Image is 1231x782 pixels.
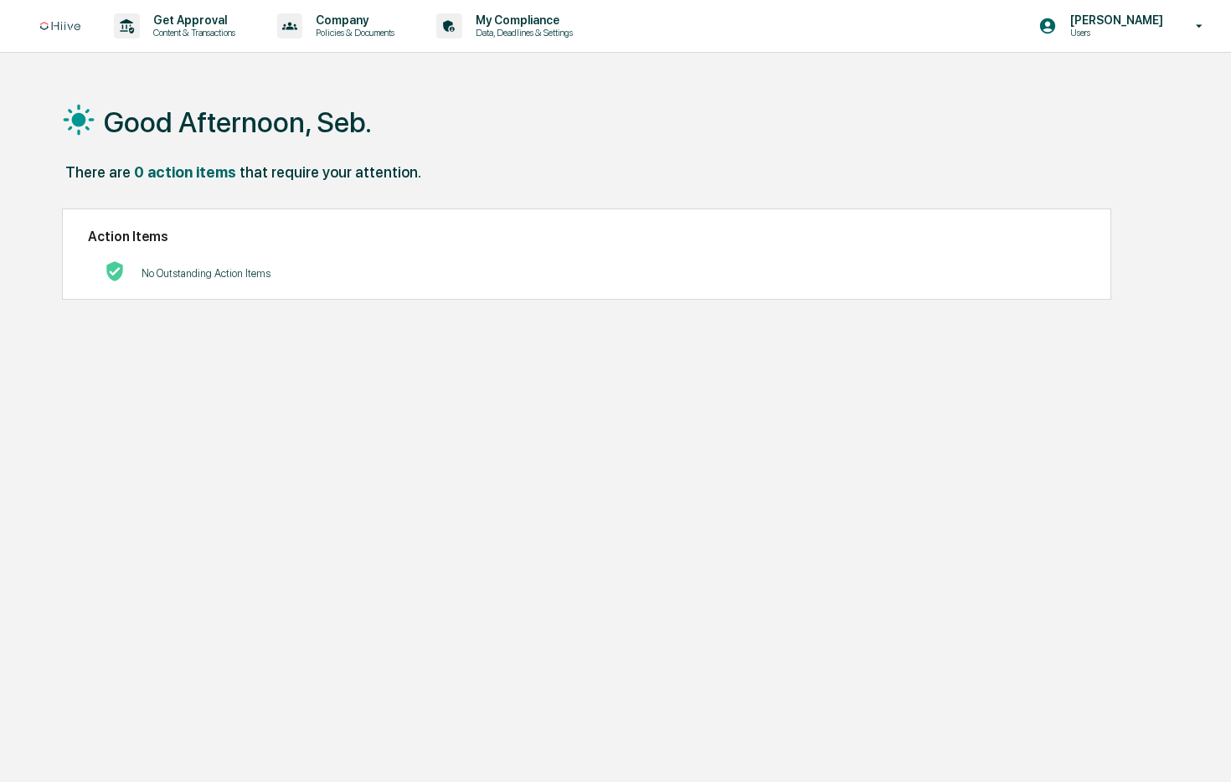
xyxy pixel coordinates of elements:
[1057,13,1172,27] p: [PERSON_NAME]
[40,22,80,31] img: logo
[65,163,131,181] div: There are
[105,261,125,281] img: No Actions logo
[462,13,581,27] p: My Compliance
[302,13,403,27] p: Company
[104,105,372,139] h1: Good Afternoon, Seb.
[240,163,421,181] div: that require your attention.
[462,27,581,39] p: Data, Deadlines & Settings
[134,163,236,181] div: 0 action items
[302,27,403,39] p: Policies & Documents
[1057,27,1172,39] p: Users
[140,13,244,27] p: Get Approval
[140,27,244,39] p: Content & Transactions
[142,267,270,280] p: No Outstanding Action Items
[88,229,1085,244] h2: Action Items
